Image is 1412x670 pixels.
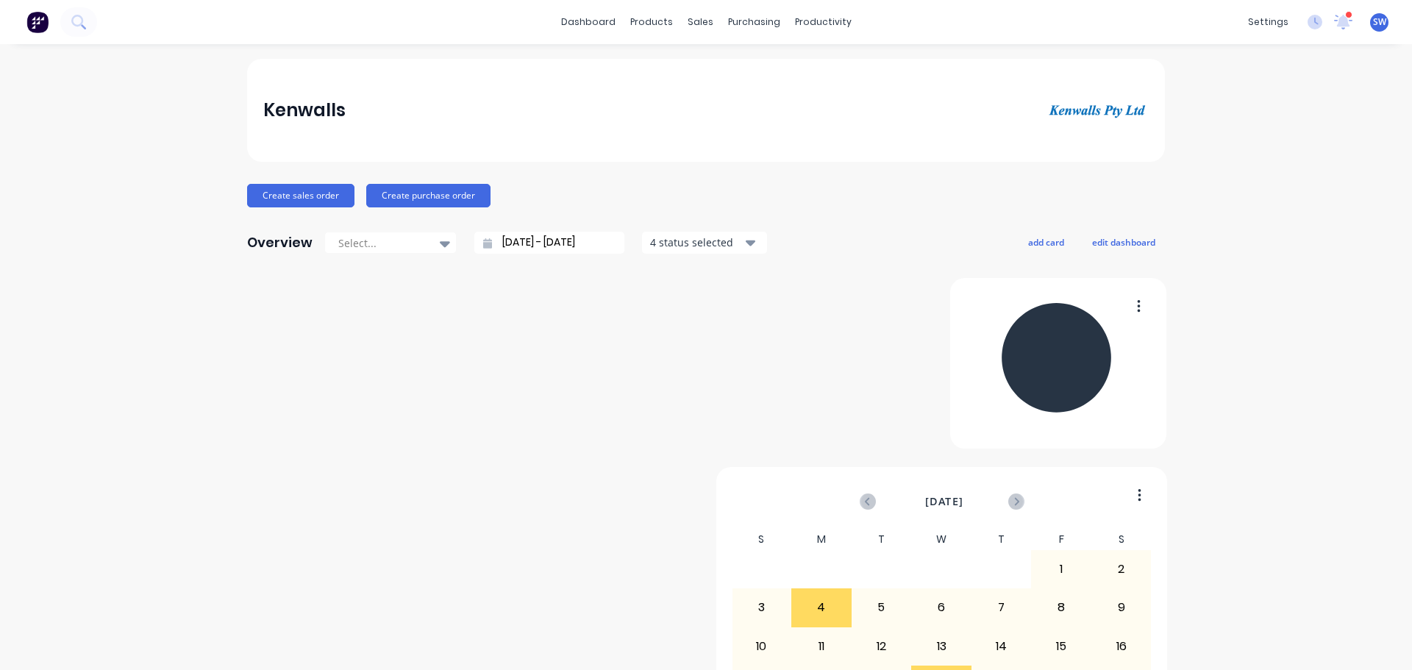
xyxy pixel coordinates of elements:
div: 14 [972,628,1031,665]
div: Kenwalls [263,96,346,125]
div: productivity [788,11,859,33]
div: 13 [912,628,971,665]
div: 11 [792,628,851,665]
div: purchasing [721,11,788,33]
span: SW [1373,15,1386,29]
div: 15 [1032,628,1091,665]
div: 1 [1032,551,1091,588]
button: Create purchase order [366,184,491,207]
div: F [1031,529,1091,550]
button: edit dashboard [1083,232,1165,252]
div: S [1091,529,1152,550]
div: M [791,529,852,550]
div: 4 [792,589,851,626]
div: 6 [912,589,971,626]
button: Create sales order [247,184,354,207]
div: 3 [732,589,791,626]
div: sales [680,11,721,33]
div: 10 [732,628,791,665]
button: add card [1019,232,1074,252]
div: settings [1241,11,1296,33]
div: 7 [972,589,1031,626]
div: 4 status selected [650,235,743,250]
div: 16 [1092,628,1151,665]
div: T [971,529,1032,550]
img: Kenwalls [1046,101,1149,119]
img: Factory [26,11,49,33]
a: dashboard [554,11,623,33]
div: 5 [852,589,911,626]
div: Overview [247,228,313,257]
div: S [732,529,792,550]
span: [DATE] [925,493,963,510]
div: 9 [1092,589,1151,626]
div: 2 [1092,551,1151,588]
div: products [623,11,680,33]
button: 4 status selected [642,232,767,254]
div: T [852,529,912,550]
div: 8 [1032,589,1091,626]
div: W [911,529,971,550]
div: 12 [852,628,911,665]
